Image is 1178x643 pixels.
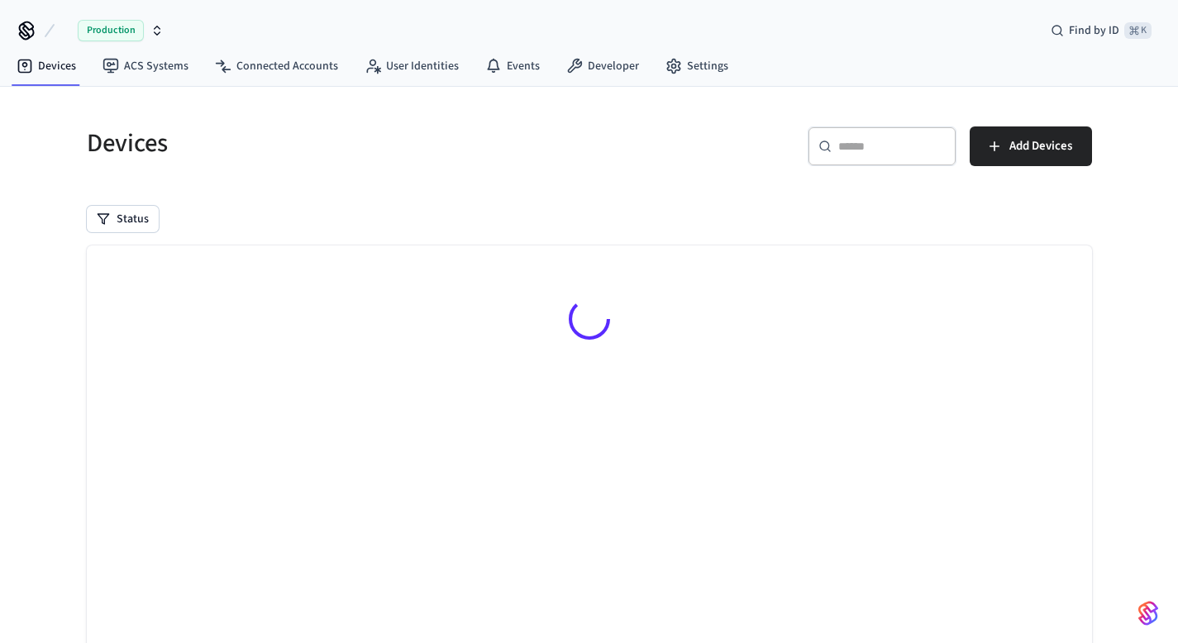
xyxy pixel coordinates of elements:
a: Connected Accounts [202,51,351,81]
a: ACS Systems [89,51,202,81]
button: Add Devices [970,126,1092,166]
a: Events [472,51,553,81]
span: Find by ID [1069,22,1119,39]
a: Settings [652,51,742,81]
a: User Identities [351,51,472,81]
div: Find by ID⌘ K [1037,16,1165,45]
span: Add Devices [1009,136,1072,157]
img: SeamLogoGradient.69752ec5.svg [1138,600,1158,626]
a: Devices [3,51,89,81]
h5: Devices [87,126,579,160]
button: Status [87,206,159,232]
span: Production [78,20,144,41]
a: Developer [553,51,652,81]
span: ⌘ K [1124,22,1152,39]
